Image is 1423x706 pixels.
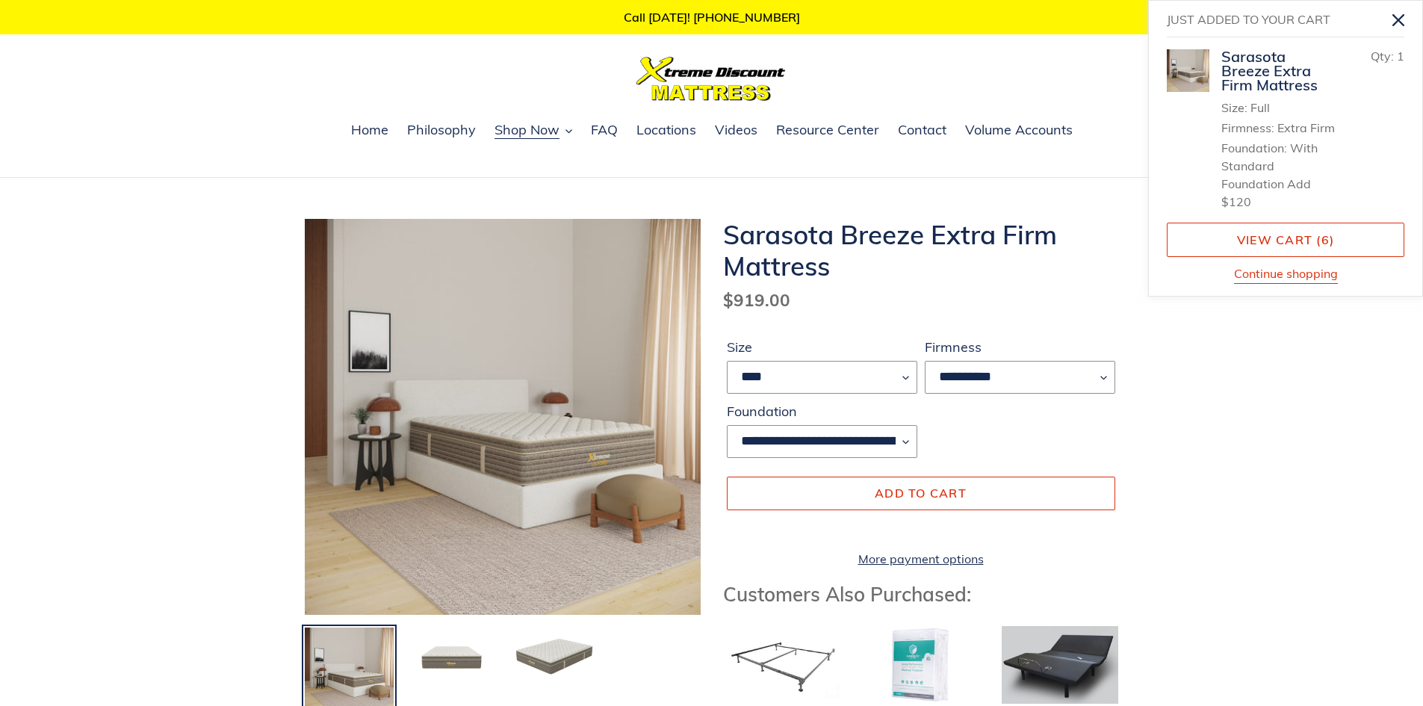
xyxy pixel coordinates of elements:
[723,626,840,704] img: Bed Frame
[1221,139,1337,211] li: Foundation: With Standard Foundation Add $120
[1321,232,1330,247] span: 6 items
[925,337,1115,357] label: Firmness
[890,120,954,142] a: Contact
[400,120,483,142] a: Philosophy
[1167,7,1382,33] h2: Just added to your cart
[351,121,388,139] span: Home
[727,401,917,421] label: Foundation
[715,121,757,139] span: Videos
[508,626,600,689] img: Load image into Gallery viewer, Sarasota Breeze Extra Firm Mattress
[407,121,476,139] span: Philosophy
[1382,3,1416,37] button: Close
[898,121,946,139] span: Contact
[862,626,979,704] img: Mattress Protector
[1221,96,1337,211] ul: Product details
[629,120,704,142] a: Locations
[727,337,917,357] label: Size
[1234,264,1338,284] button: Continue shopping
[591,121,618,139] span: FAQ
[583,120,625,142] a: FAQ
[727,477,1115,510] button: Add to cart
[1371,49,1394,64] span: Qty:
[1221,49,1337,93] div: Sarasota Breeze Extra Firm Mattress
[707,120,765,142] a: Videos
[723,289,790,311] span: $919.00
[769,120,887,142] a: Resource Center
[727,550,1115,568] a: More payment options
[495,121,559,139] span: Shop Now
[875,486,967,501] span: Add to cart
[1221,99,1337,117] li: Size: Full
[776,121,879,139] span: Resource Center
[487,120,580,142] button: Shop Now
[636,121,696,139] span: Locations
[965,121,1073,139] span: Volume Accounts
[1167,223,1404,257] a: View cart (6 items)
[723,583,1119,606] h3: Customers Also Purchased:
[723,219,1119,282] h1: Sarasota Breeze Extra Firm Mattress
[1397,49,1404,64] span: 1
[1167,49,1209,92] img: Sarasota Breeze Extra Firm Mattress
[1221,119,1337,137] li: Firmness: Extra Firm
[636,57,786,101] img: Xtreme Discount Mattress
[958,120,1080,142] a: Volume Accounts
[406,626,497,689] img: Load image into Gallery viewer, Sarasota Breeze Extra Firm Mattress
[344,120,396,142] a: Home
[1002,626,1118,704] img: Adjustable Base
